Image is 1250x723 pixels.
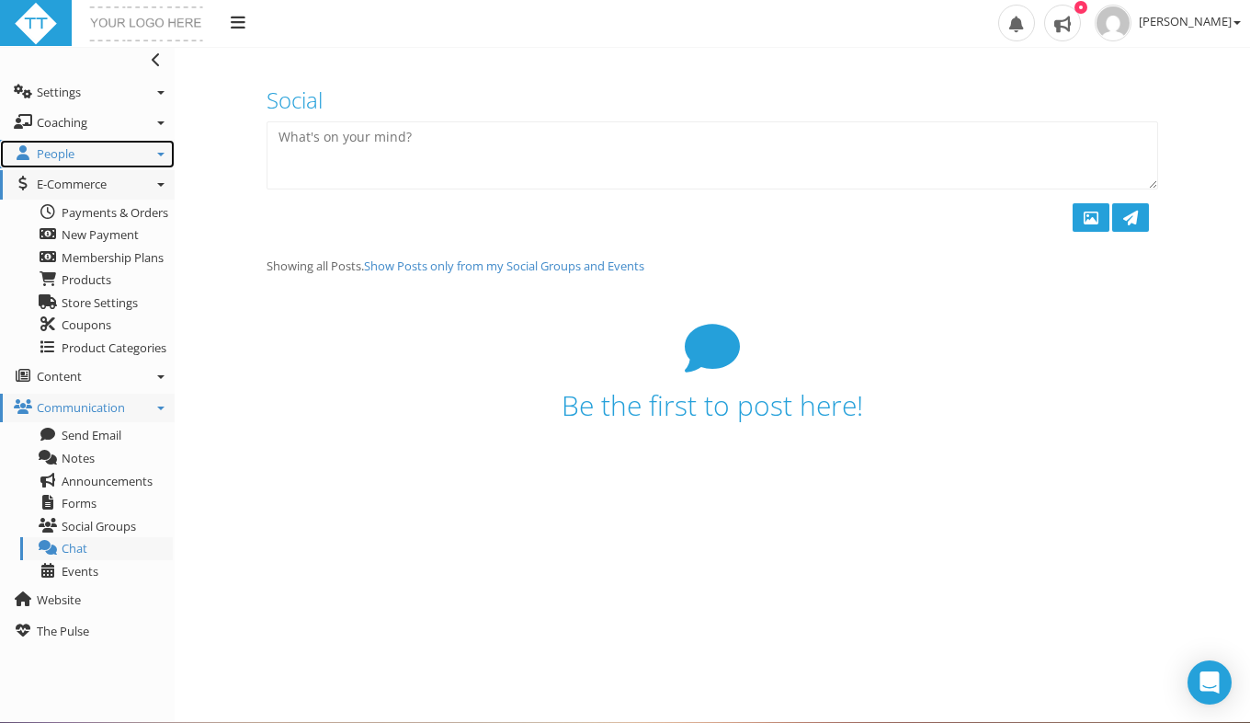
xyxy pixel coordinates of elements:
a: Products [20,269,173,292]
img: ttbadgewhite_48x48.png [14,2,58,46]
a: Notes [20,447,173,470]
span: Social Groups [62,518,136,534]
a: Send Email [20,424,173,447]
span: Content [37,368,82,384]
span: New Payment [62,226,139,243]
span: Events [62,563,98,580]
span: Product Categories [62,339,166,356]
span: Products [62,271,111,288]
span: The Pulse [37,623,89,639]
span: Notes [62,450,95,466]
a: Chat [20,537,173,560]
span: People [37,145,74,162]
span: Communication [37,399,125,416]
a: New Payment [20,224,173,247]
span: Announcements [62,473,153,489]
span: E-Commerce [37,176,107,192]
div: Open Intercom Messenger [1187,660,1232,705]
h3: Social [267,88,1158,112]
h3: Be the first to post here! [496,321,928,420]
a: Payments & Orders [20,201,173,224]
a: Forms [20,492,173,515]
img: yourlogohere.png [85,2,208,46]
span: Store Settings [62,294,138,311]
img: e351c040e4e8884d5f09013119511890 [1095,5,1131,41]
span: Send Email [62,427,121,443]
span: [PERSON_NAME] [1139,13,1241,29]
a: Product Categories [20,337,173,360]
p: Showing all Posts. [267,258,1158,276]
span: Payments & Orders [62,204,168,221]
a: Events [20,560,173,583]
a: Social Groups [20,515,173,538]
a: Announcements [20,470,173,493]
span: Settings [37,84,81,100]
a: Store Settings [20,292,173,315]
span: Website [37,591,81,608]
a: Show Posts only from my Social Groups and Events [364,258,644,274]
a: Membership Plans [20,247,173,270]
span: Forms [62,495,97,511]
span: Membership Plans [62,249,164,266]
a: Coupons [20,314,173,337]
span: Chat [62,540,87,557]
span: Coupons [62,316,111,333]
span: Coaching [37,114,87,131]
